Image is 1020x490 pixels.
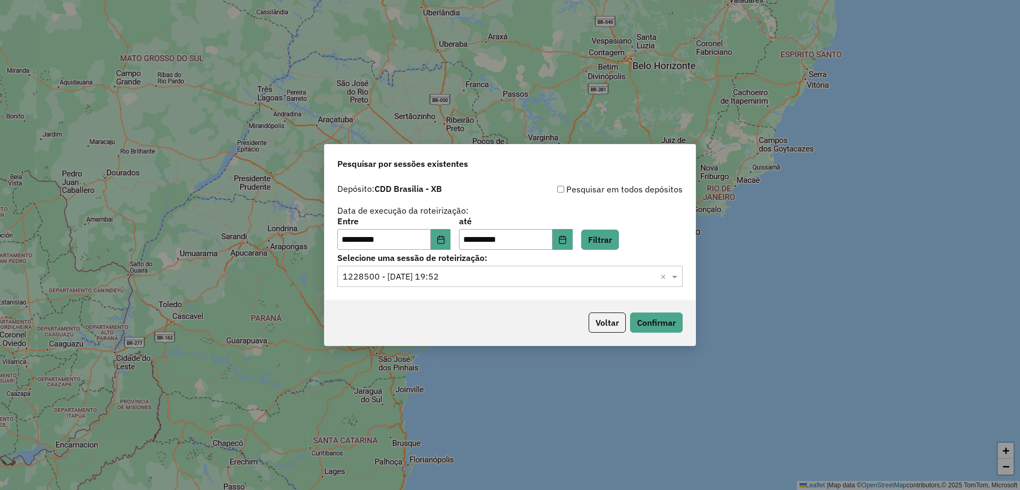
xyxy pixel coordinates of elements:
button: Voltar [589,312,626,333]
span: Pesquisar por sessões existentes [337,157,468,170]
label: Depósito: [337,182,442,195]
label: Selecione uma sessão de roteirização: [337,251,683,264]
div: Pesquisar em todos depósitos [510,183,683,196]
label: até [459,215,572,227]
button: Filtrar [581,230,619,250]
button: Choose Date [552,229,573,250]
button: Confirmar [630,312,683,333]
label: Entre [337,215,450,227]
button: Choose Date [431,229,451,250]
strong: CDD Brasilia - XB [375,183,442,194]
span: Clear all [660,270,669,283]
label: Data de execução da roteirização: [337,204,469,217]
